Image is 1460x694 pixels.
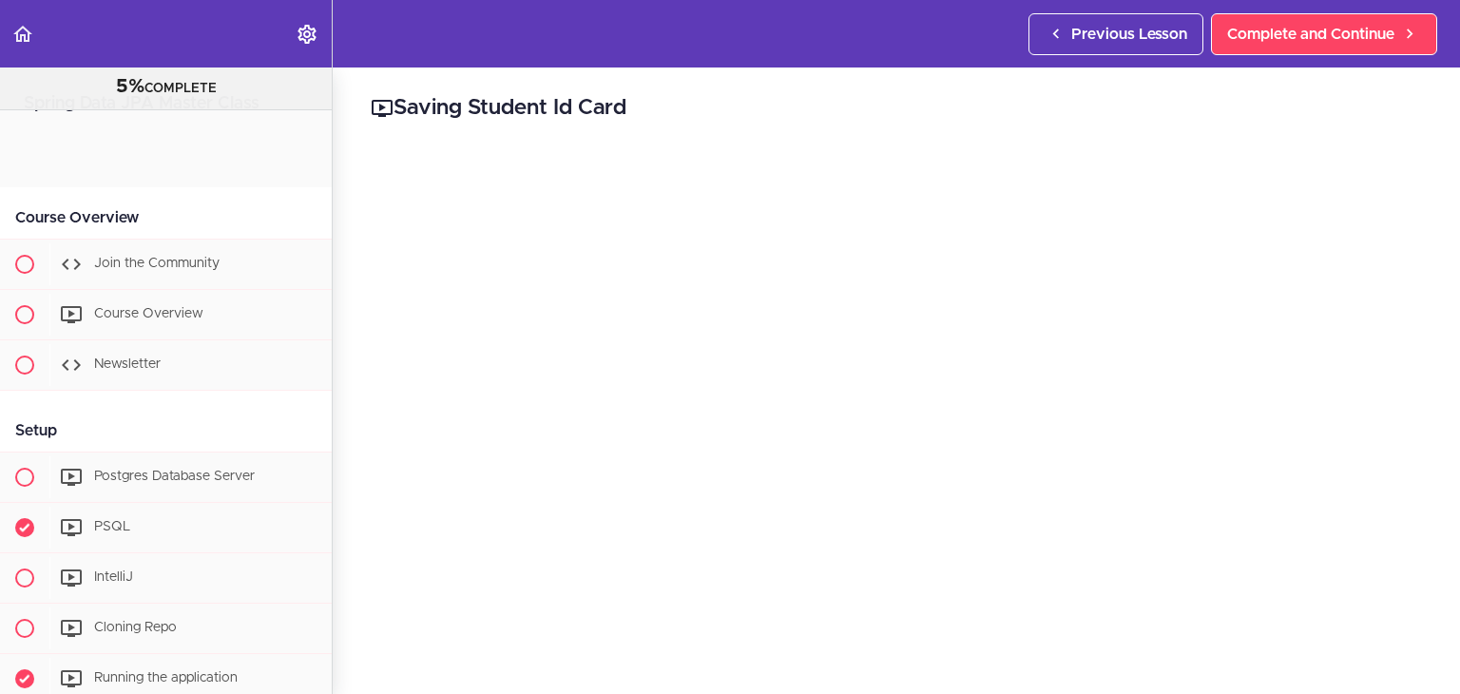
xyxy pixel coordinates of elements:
span: Running the application [94,671,238,684]
span: PSQL [94,520,130,533]
a: Previous Lesson [1028,13,1203,55]
span: Complete and Continue [1227,23,1394,46]
span: 5% [116,77,144,96]
a: Complete and Continue [1211,13,1437,55]
span: Previous Lesson [1071,23,1187,46]
svg: Back to course curriculum [11,23,34,46]
svg: Settings Menu [296,23,318,46]
h2: Saving Student Id Card [371,92,1422,125]
span: Join the Community [94,257,220,270]
span: IntelliJ [94,570,133,584]
span: Cloning Repo [94,621,177,634]
span: Newsletter [94,357,161,371]
span: Course Overview [94,307,203,320]
span: Postgres Database Server [94,470,255,483]
div: COMPLETE [24,75,308,100]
